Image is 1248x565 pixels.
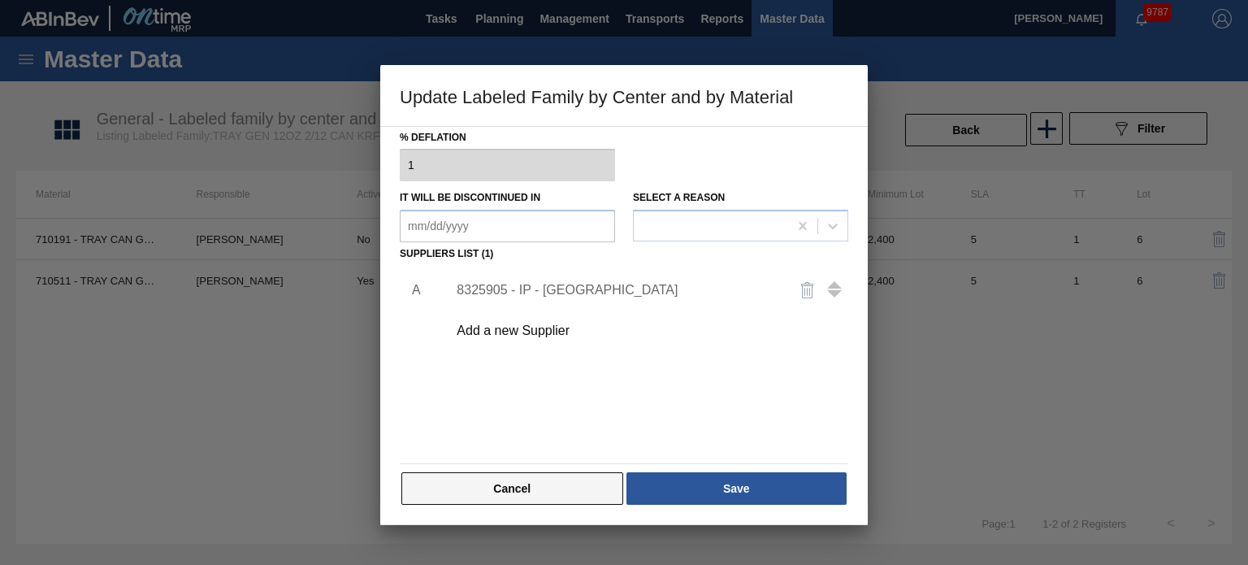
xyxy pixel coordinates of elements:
label: Suppliers list (1) [400,248,493,259]
button: Cancel [401,472,623,505]
input: mm/dd/yyyy [400,210,615,242]
label: % deflation [400,126,615,150]
h3: Update Labeled Family by Center and by Material [380,65,868,127]
div: 8325905 - IP - [GEOGRAPHIC_DATA] [457,283,775,298]
button: Save [626,472,847,505]
label: Select a reason [633,192,725,203]
button: delete-icon [788,271,827,310]
img: delete-icon [798,280,817,300]
div: Add a new Supplier [457,324,775,338]
label: It will be discontinued in [400,192,540,203]
li: A [400,270,425,311]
